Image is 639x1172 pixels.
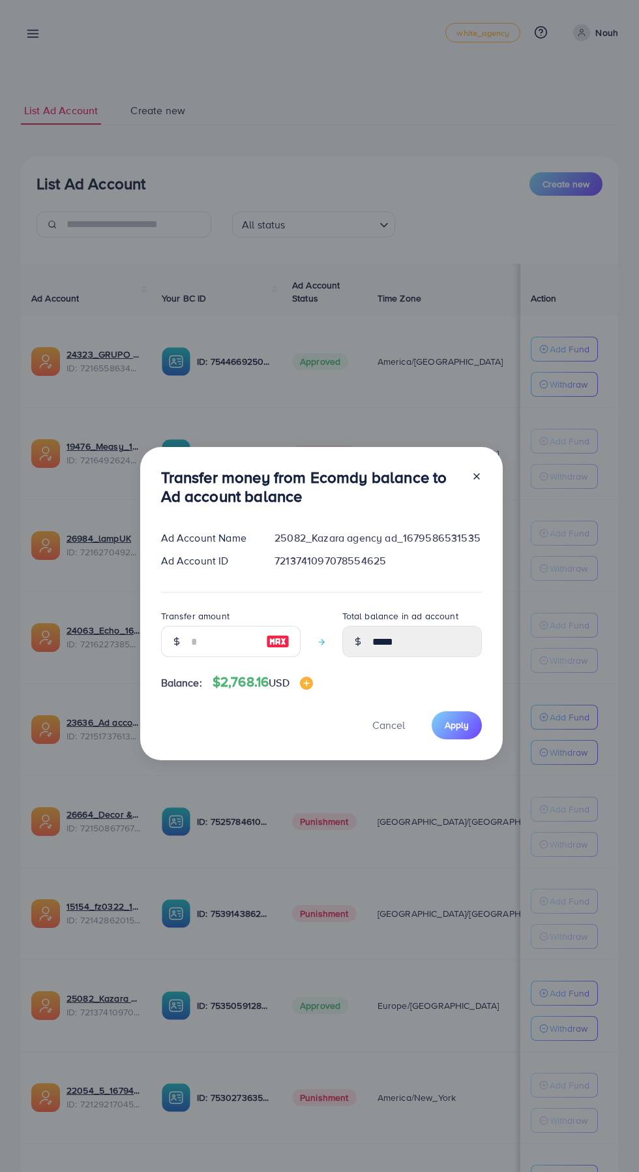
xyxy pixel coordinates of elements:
[161,468,461,506] h3: Transfer money from Ecomdy balance to Ad account balance
[356,711,421,739] button: Cancel
[264,531,492,546] div: 25082_Kazara agency ad_1679586531535
[151,553,265,568] div: Ad Account ID
[269,675,289,690] span: USD
[161,675,202,690] span: Balance:
[342,609,458,623] label: Total balance in ad account
[161,609,230,623] label: Transfer amount
[266,634,290,649] img: image
[432,711,482,739] button: Apply
[372,718,405,732] span: Cancel
[445,718,469,732] span: Apply
[300,677,313,690] img: image
[213,674,313,690] h4: $2,768.16
[151,531,265,546] div: Ad Account Name
[264,553,492,568] div: 7213741097078554625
